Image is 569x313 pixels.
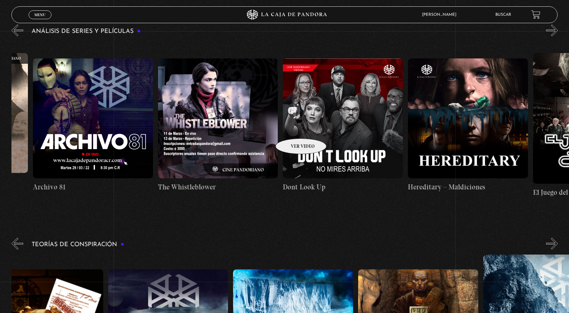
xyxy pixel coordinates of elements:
button: Previous [11,25,23,36]
button: Next [546,238,558,250]
h4: Archivo 81 [33,182,153,192]
span: [PERSON_NAME] [419,13,463,17]
h4: Dont Look Up [283,182,403,192]
span: Cerrar [32,18,48,23]
a: View your shopping cart [531,10,540,19]
h3: Análisis de series y películas [32,28,141,35]
h4: Hereditary – Maldiciones [408,182,528,192]
button: Next [546,25,558,36]
a: Hereditary – Maldiciones [408,41,528,210]
a: The Whistleblower [158,41,278,210]
h4: The Whistleblower [158,182,278,192]
span: Menu [34,13,45,17]
button: Previous [11,238,23,250]
a: Archivo 81 [33,41,153,210]
h3: Teorías de Conspiración [32,241,124,248]
a: Dont Look Up [283,41,403,210]
a: Buscar [495,13,511,17]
